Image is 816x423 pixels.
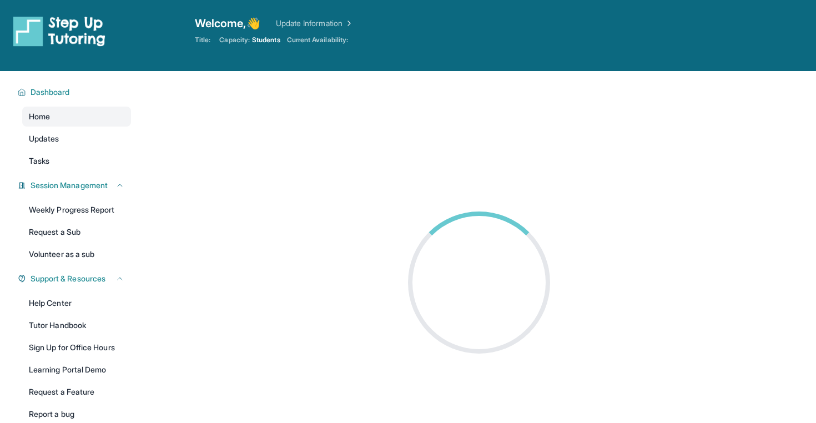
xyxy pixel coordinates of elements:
[22,293,131,313] a: Help Center
[29,155,49,167] span: Tasks
[219,36,250,44] span: Capacity:
[29,111,50,122] span: Home
[31,87,70,98] span: Dashboard
[26,273,124,284] button: Support & Resources
[195,16,260,31] span: Welcome, 👋
[22,382,131,402] a: Request a Feature
[26,87,124,98] button: Dashboard
[31,180,108,191] span: Session Management
[195,36,210,44] span: Title:
[22,107,131,127] a: Home
[22,151,131,171] a: Tasks
[276,18,354,29] a: Update Information
[252,36,280,44] span: Students
[22,360,131,380] a: Learning Portal Demo
[22,200,131,220] a: Weekly Progress Report
[22,129,131,149] a: Updates
[22,222,131,242] a: Request a Sub
[29,133,59,144] span: Updates
[13,16,105,47] img: logo
[22,338,131,357] a: Sign Up for Office Hours
[22,315,131,335] a: Tutor Handbook
[31,273,105,284] span: Support & Resources
[22,244,131,264] a: Volunteer as a sub
[26,180,124,191] button: Session Management
[342,18,354,29] img: Chevron Right
[287,36,348,44] span: Current Availability:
